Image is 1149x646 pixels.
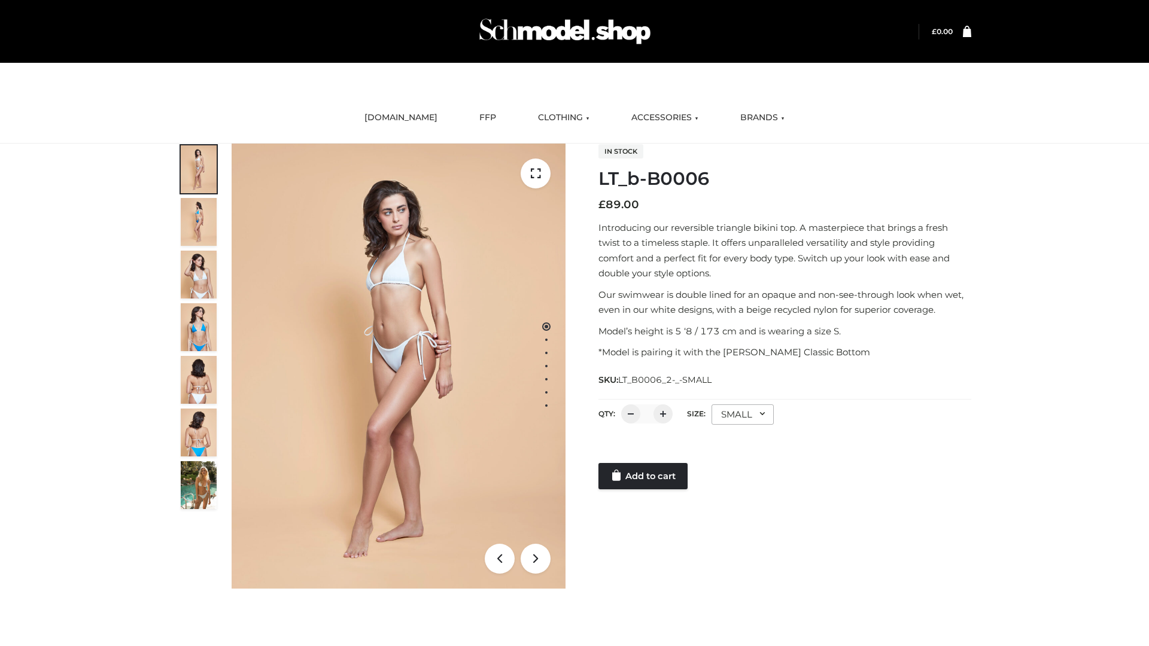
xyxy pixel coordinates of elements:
[598,287,971,318] p: Our swimwear is double lined for an opaque and non-see-through look when wet, even in our white d...
[181,356,217,404] img: ArielClassicBikiniTop_CloudNine_AzureSky_OW114ECO_7-scaled.jpg
[598,168,971,190] h1: LT_b-B0006
[618,374,712,385] span: LT_B0006_2-_-SMALL
[598,220,971,281] p: Introducing our reversible triangle bikini top. A masterpiece that brings a fresh twist to a time...
[181,198,217,246] img: ArielClassicBikiniTop_CloudNine_AzureSky_OW114ECO_2-scaled.jpg
[932,27,953,36] bdi: 0.00
[470,105,505,131] a: FFP
[932,27,953,36] a: £0.00
[181,409,217,456] img: ArielClassicBikiniTop_CloudNine_AzureSky_OW114ECO_8-scaled.jpg
[731,105,794,131] a: BRANDS
[529,105,598,131] a: CLOTHING
[181,145,217,193] img: ArielClassicBikiniTop_CloudNine_AzureSky_OW114ECO_1-scaled.jpg
[598,463,688,489] a: Add to cart
[932,27,937,36] span: £
[181,461,217,509] img: Arieltop_CloudNine_AzureSky2.jpg
[712,404,774,425] div: SMALL
[687,409,706,418] label: Size:
[598,198,606,211] span: £
[598,409,615,418] label: QTY:
[232,144,566,589] img: ArielClassicBikiniTop_CloudNine_AzureSky_OW114ECO_1
[598,345,971,360] p: *Model is pairing it with the [PERSON_NAME] Classic Bottom
[181,303,217,351] img: ArielClassicBikiniTop_CloudNine_AzureSky_OW114ECO_4-scaled.jpg
[598,324,971,339] p: Model’s height is 5 ‘8 / 173 cm and is wearing a size S.
[598,198,639,211] bdi: 89.00
[181,251,217,298] img: ArielClassicBikiniTop_CloudNine_AzureSky_OW114ECO_3-scaled.jpg
[475,8,655,55] img: Schmodel Admin 964
[598,373,713,387] span: SKU:
[598,144,643,159] span: In stock
[355,105,446,131] a: [DOMAIN_NAME]
[622,105,707,131] a: ACCESSORIES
